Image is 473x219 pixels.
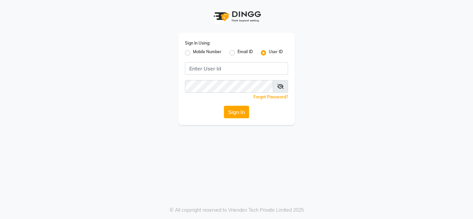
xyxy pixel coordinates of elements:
[224,106,249,118] button: Sign In
[185,80,273,93] input: Username
[269,49,283,57] label: User ID
[185,62,288,75] input: Username
[210,7,263,26] img: logo1.svg
[237,49,253,57] label: Email ID
[253,94,288,99] a: Forgot Password?
[185,40,210,46] label: Sign In Using:
[193,49,222,57] label: Mobile Number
